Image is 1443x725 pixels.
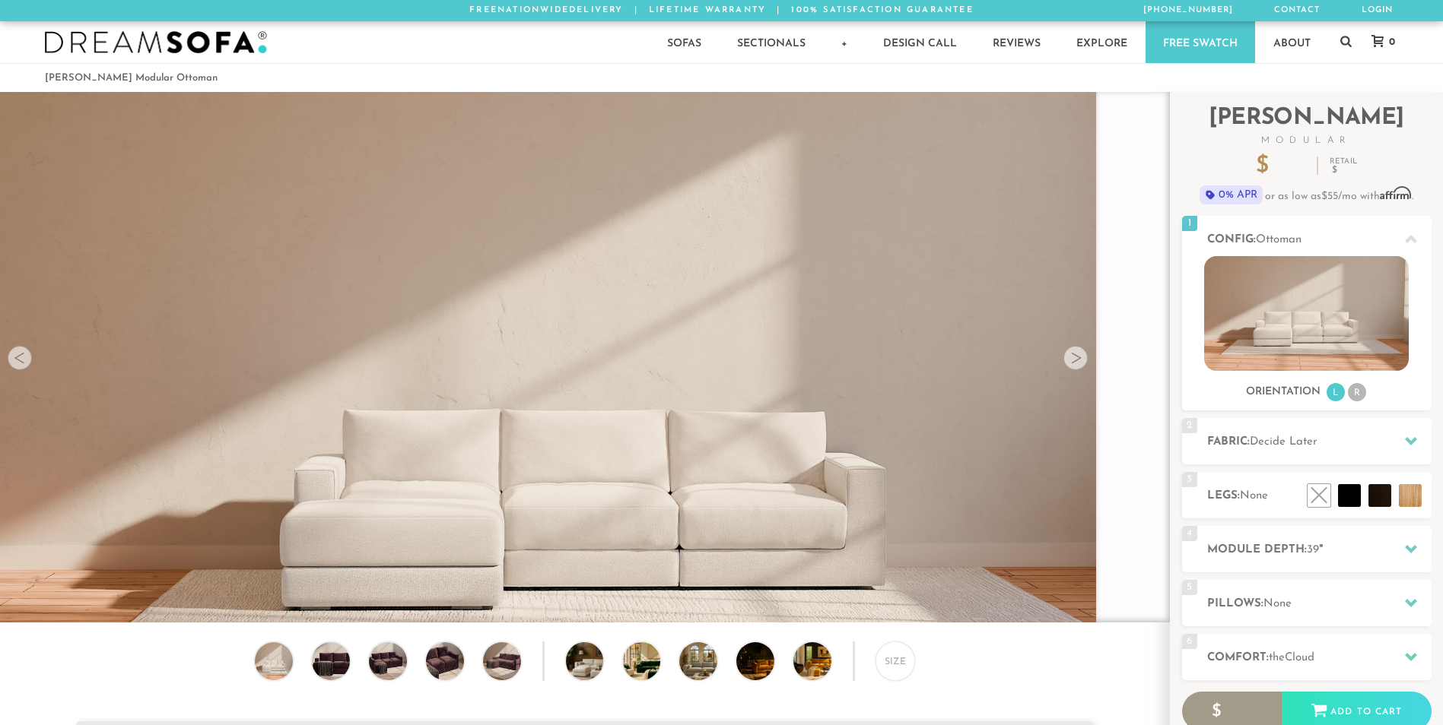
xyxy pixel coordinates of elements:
[1380,187,1412,200] span: Affirm
[1285,652,1314,663] span: Cloud
[566,642,634,680] img: DreamSofa Modular Sofa & Sectional Video Presentation 1
[1182,526,1197,541] span: 4
[251,642,297,680] img: Landon Modular Ottoman no legs 1
[1207,595,1432,613] h2: Pillows:
[793,642,861,680] img: DreamSofa Modular Sofa & Sectional Video Presentation 5
[975,21,1058,63] a: Reviews
[479,642,525,680] img: Landon Modular Ottoman no legs 5
[1207,433,1432,451] h2: Fabric:
[1182,216,1197,231] span: 1
[720,21,823,63] a: Sectionals
[1307,544,1319,556] span: 39
[1207,487,1432,505] h2: Legs:
[1207,541,1432,559] h2: Module Depth: "
[1356,35,1403,49] a: 0
[422,642,468,680] img: Landon Modular Ottoman no legs 4
[1146,21,1255,63] a: Free Swatch
[1200,185,1263,204] span: 0% APR
[1269,652,1285,663] span: the
[1250,436,1317,448] span: Decide Later
[1182,580,1197,595] span: 5
[866,21,974,63] a: Design Call
[1327,383,1345,401] li: L
[45,68,218,88] li: [PERSON_NAME] Modular Ottoman
[1204,256,1409,371] img: landon-sofa-no_legs-no_pillows-1.jpg
[824,21,865,63] a: +
[1256,234,1302,245] span: Ottoman
[777,6,780,14] span: |
[736,642,804,680] img: DreamSofa Modular Sofa & Sectional Video Presentation 4
[1240,490,1268,502] span: None
[1182,136,1432,145] span: Modular
[1385,37,1395,47] span: 0
[634,6,638,14] span: |
[1256,155,1305,178] p: $
[679,642,747,680] img: DreamSofa Modular Sofa & Sectional Video Presentation 3
[497,6,569,14] em: Nationwide
[1182,418,1197,433] span: 2
[308,642,354,680] img: Landon Modular Ottoman no legs 2
[1207,649,1432,666] h2: Comfort:
[650,21,719,63] a: Sofas
[876,641,915,681] div: Size
[1263,598,1292,609] span: None
[1246,385,1321,399] h3: Orientation
[1348,383,1366,401] li: R
[365,642,411,680] img: Landon Modular Ottoman no legs 3
[1059,21,1145,63] a: Explore
[1321,191,1338,202] span: $55
[1332,166,1355,175] em: $
[1207,231,1432,249] h2: Config:
[1256,21,1328,63] a: About
[1182,634,1197,649] span: 6
[1182,472,1197,487] span: 3
[1330,158,1357,175] p: Retail
[623,642,691,680] img: DreamSofa Modular Sofa & Sectional Video Presentation 2
[1182,185,1432,204] p: or as low as /mo with .
[45,31,267,54] img: DreamSofa - Inspired By Life, Designed By You
[1182,107,1432,145] h2: [PERSON_NAME]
